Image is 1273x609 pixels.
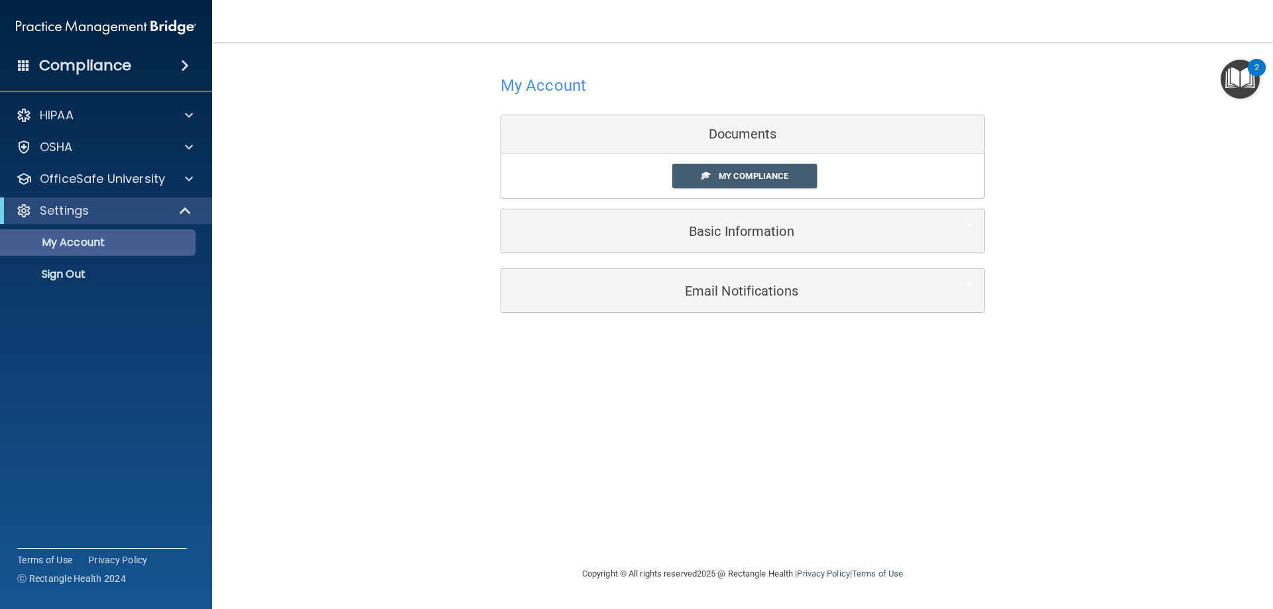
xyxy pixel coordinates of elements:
[1221,60,1260,99] button: Open Resource Center, 2 new notifications
[719,171,788,181] span: My Compliance
[511,276,974,305] a: Email Notifications
[17,572,126,585] span: Ⓒ Rectangle Health 2024
[17,553,72,567] a: Terms of Use
[852,569,903,579] a: Terms of Use
[16,14,196,40] img: PMB logo
[16,203,192,219] a: Settings
[39,56,131,75] h4: Compliance
[9,236,190,249] p: My Account
[40,107,74,123] p: HIPAA
[16,139,193,155] a: OSHA
[40,139,73,155] p: OSHA
[511,284,934,298] h5: Email Notifications
[88,553,148,567] a: Privacy Policy
[511,224,934,239] h5: Basic Information
[501,553,985,595] div: Copyright © All rights reserved 2025 @ Rectangle Health | |
[511,216,974,246] a: Basic Information
[40,203,89,219] p: Settings
[16,107,193,123] a: HIPAA
[1254,68,1259,85] div: 2
[1042,515,1257,568] iframe: Drift Widget Chat Controller
[501,77,586,94] h4: My Account
[16,171,193,187] a: OfficeSafe University
[40,171,165,187] p: OfficeSafe University
[501,115,984,154] div: Documents
[9,268,190,281] p: Sign Out
[797,569,849,579] a: Privacy Policy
